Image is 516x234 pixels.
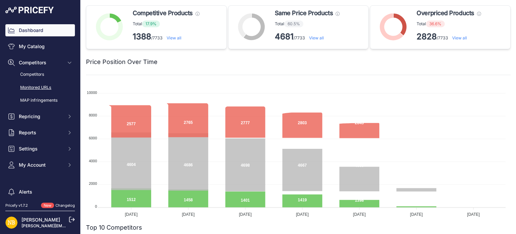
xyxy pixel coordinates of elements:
[86,223,142,232] h2: Top 10 Competitors
[309,35,324,40] a: View all
[417,8,474,18] span: Overpriced Products
[133,32,151,41] strong: 1388
[133,8,193,18] span: Competitive Products
[5,127,75,139] button: Reports
[5,186,75,198] a: Alerts
[21,223,125,228] a: [PERSON_NAME][EMAIL_ADDRESS][DOMAIN_NAME]
[410,212,423,217] tspan: [DATE]
[125,212,138,217] tspan: [DATE]
[5,24,75,36] a: Dashboard
[5,159,75,171] button: My Account
[353,212,366,217] tspan: [DATE]
[5,95,75,106] a: MAP infringements
[275,8,333,18] span: Same Price Products
[467,212,480,217] tspan: [DATE]
[5,203,28,208] div: Pricefy v1.7.2
[19,162,63,168] span: My Account
[19,145,63,152] span: Settings
[167,35,181,40] a: View all
[5,110,75,123] button: Repricing
[452,35,467,40] a: View all
[89,136,97,140] tspan: 6000
[417,32,437,41] strong: 2828
[296,212,309,217] tspan: [DATE]
[5,143,75,155] button: Settings
[142,21,160,27] span: 17.9%
[275,21,340,27] p: Total
[95,204,97,208] tspan: 0
[133,21,200,27] p: Total
[89,159,97,163] tspan: 4000
[182,212,195,217] tspan: [DATE]
[133,31,200,42] p: /7733
[19,113,63,120] span: Repricing
[284,21,303,27] span: 60.5%
[19,59,63,66] span: Competitors
[5,82,75,94] a: Monitored URLs
[55,203,75,208] a: Changelog
[89,113,97,117] tspan: 8000
[275,31,340,42] p: /7733
[19,129,63,136] span: Reports
[5,7,54,13] img: Pricefy Logo
[5,24,75,224] nav: Sidebar
[426,21,445,27] span: 36.6%
[86,57,158,67] h2: Price Position Over Time
[417,31,481,42] p: /7733
[239,212,252,217] tspan: [DATE]
[5,69,75,80] a: Competitors
[41,203,54,208] span: New
[21,217,60,223] a: [PERSON_NAME]
[275,32,294,41] strong: 4681
[417,21,481,27] p: Total
[5,40,75,53] a: My Catalog
[5,57,75,69] button: Competitors
[89,181,97,186] tspan: 2000
[87,91,97,95] tspan: 10000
